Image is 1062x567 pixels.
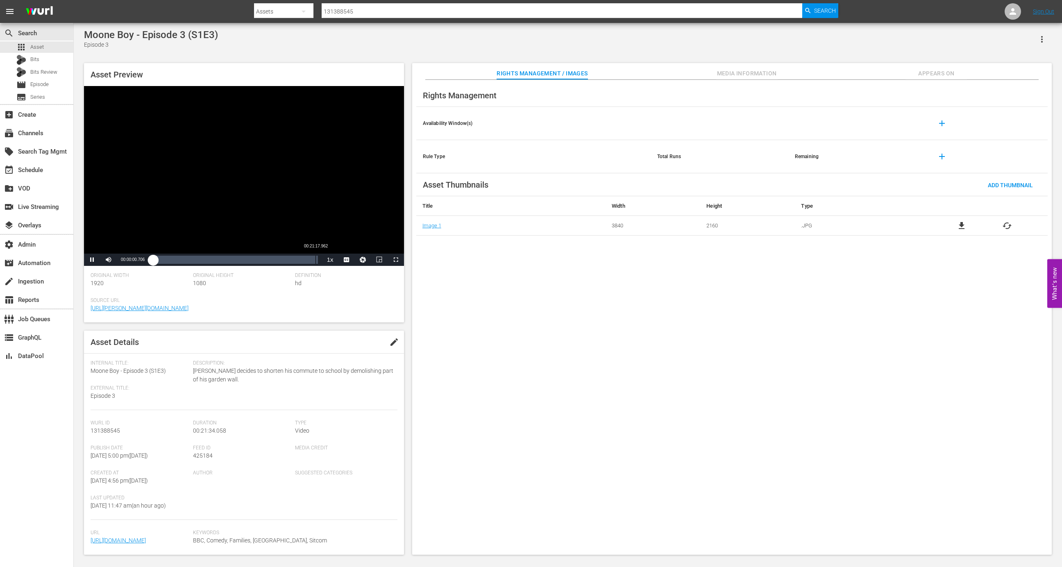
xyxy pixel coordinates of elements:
a: [URL][PERSON_NAME][DOMAIN_NAME] [91,305,188,311]
span: Asset Preview [91,70,143,79]
button: Search [802,3,838,18]
button: Pause [84,254,100,266]
span: Original Height [193,272,291,279]
a: Sign Out [1033,8,1054,15]
span: Bits Review [30,68,57,76]
th: Height [700,196,795,216]
span: Type [295,420,393,426]
span: Series [16,92,26,102]
span: hd [295,280,302,286]
span: add [937,118,947,128]
span: Create [4,110,14,120]
span: Rights Management [423,91,497,100]
span: Keywords [193,530,393,536]
td: 2160 [700,216,795,236]
span: External Title: [91,385,189,392]
span: Video [295,427,309,434]
span: Episode [30,80,49,88]
button: Open Feedback Widget [1047,259,1062,308]
span: 131388545 [91,427,120,434]
div: Episode 3 [84,41,218,49]
th: Rule Type [416,140,651,173]
span: [DATE] 11:47 am ( an hour ago ) [91,502,166,509]
td: 3840 [606,216,700,236]
span: Media Credit [295,445,393,451]
img: ans4CAIJ8jUAAAAAAAAAAAAAAAAAAAAAAAAgQb4GAAAAAAAAAAAAAAAAAAAAAAAAJMjXAAAAAAAAAAAAAAAAAAAAAAAAgAT5G... [20,2,59,21]
span: Created At [91,470,189,476]
a: [URL][DOMAIN_NAME] [91,537,146,544]
span: Last Updated [91,495,189,501]
div: Bits [16,55,26,65]
span: 1920 [91,280,104,286]
button: edit [384,332,404,352]
span: Search [814,3,836,18]
span: Url [91,530,189,536]
a: Image 1 [422,222,441,229]
th: Availability Window(s) [416,107,651,140]
th: Total Runs [651,140,788,173]
div: Bits Review [16,67,26,77]
span: [PERSON_NAME] decides to shorten his commute to school by demolishing part of his garden wall. [193,367,393,384]
button: Jump To Time [355,254,371,266]
span: Asset Thumbnails [423,180,488,190]
th: Width [606,196,700,216]
button: Playback Rate [322,254,338,266]
span: Original Width [91,272,189,279]
span: add [937,152,947,161]
span: GraphQL [4,333,14,342]
span: Duration [193,420,291,426]
span: Asset [30,43,44,51]
span: Admin [4,240,14,249]
span: DataPool [4,351,14,361]
span: Ingestion [4,277,14,286]
span: Media Information [716,68,778,79]
span: Overlays [4,220,14,230]
span: Wurl Id [91,420,189,426]
span: Episode 3 [91,392,115,399]
span: Search Tag Mgmt [4,147,14,156]
span: Suggested Categories [295,470,393,476]
span: 425184 [193,452,213,459]
td: .JPG [795,216,921,236]
span: Asset Details [91,337,139,347]
button: Captions [338,254,355,266]
div: Video Player [84,86,404,266]
span: Moone Boy - Episode 3 (S1E3) [91,367,166,374]
span: Bits [30,55,39,64]
button: add [932,147,952,166]
span: 00:00:00.706 [121,257,145,262]
span: Channels [4,128,14,138]
a: file_download [957,221,967,231]
span: Job Queues [4,314,14,324]
button: cached [1002,221,1012,231]
span: Search [4,28,14,38]
span: Automation [4,258,14,268]
span: BBC, Comedy, Families, [GEOGRAPHIC_DATA], Sitcom [193,536,393,545]
div: Progress Bar [153,256,318,264]
button: add [932,113,952,133]
div: Moone Boy - Episode 3 (S1E3) [84,29,218,41]
span: Add Thumbnail [981,182,1039,188]
span: Series [30,93,45,101]
span: edit [389,337,399,347]
span: Asset [16,42,26,52]
span: Definition [295,272,393,279]
th: Type [795,196,921,216]
th: Remaining [788,140,926,173]
span: [DATE] 5:00 pm ( [DATE] ) [91,452,148,459]
span: Appears On [905,68,967,79]
button: Picture-in-Picture [371,254,388,266]
span: Source Url [91,297,393,304]
span: Live Streaming [4,202,14,212]
th: Title [416,196,606,216]
button: Mute [100,254,117,266]
span: [DATE] 4:56 pm ( [DATE] ) [91,477,148,484]
span: Rights Management / Images [497,68,588,79]
span: menu [5,7,15,16]
span: 00:21:34.058 [193,427,226,434]
span: Reports [4,295,14,305]
span: Internal Title: [91,360,189,367]
span: Description: [193,360,393,367]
